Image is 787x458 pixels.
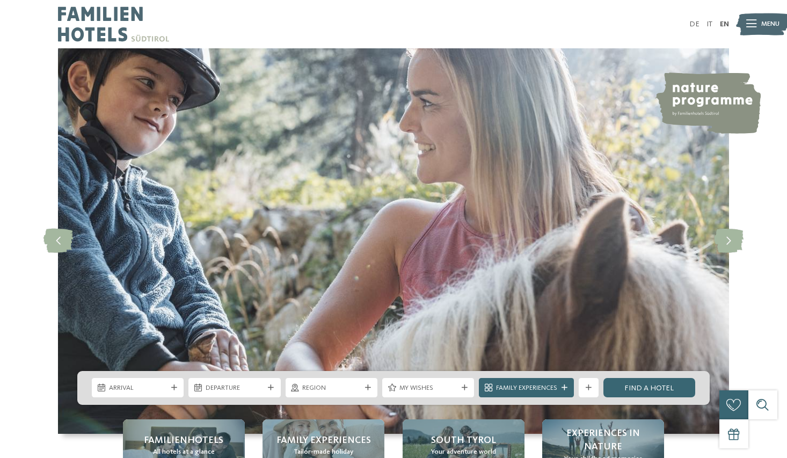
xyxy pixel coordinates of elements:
span: Region [302,383,360,393]
span: Familienhotels [144,434,223,447]
span: My wishes [399,383,457,393]
span: Family Experiences [496,383,557,393]
img: nature programme by Familienhotels Südtirol [654,72,761,134]
a: EN [720,20,729,28]
span: Menu [761,19,779,29]
span: Your adventure world [431,447,496,457]
a: Find a hotel [603,378,695,397]
a: IT [706,20,712,28]
span: Family Experiences [276,434,371,447]
span: All hotels at a glance [153,447,215,457]
img: Familienhotels Südtirol: The happy family places! [58,48,729,434]
a: DE [689,20,699,28]
span: Arrival [109,383,167,393]
span: Experiences in nature [552,427,654,454]
span: Departure [206,383,264,393]
span: Tailor-made holiday [294,447,353,457]
span: South Tyrol [431,434,496,447]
